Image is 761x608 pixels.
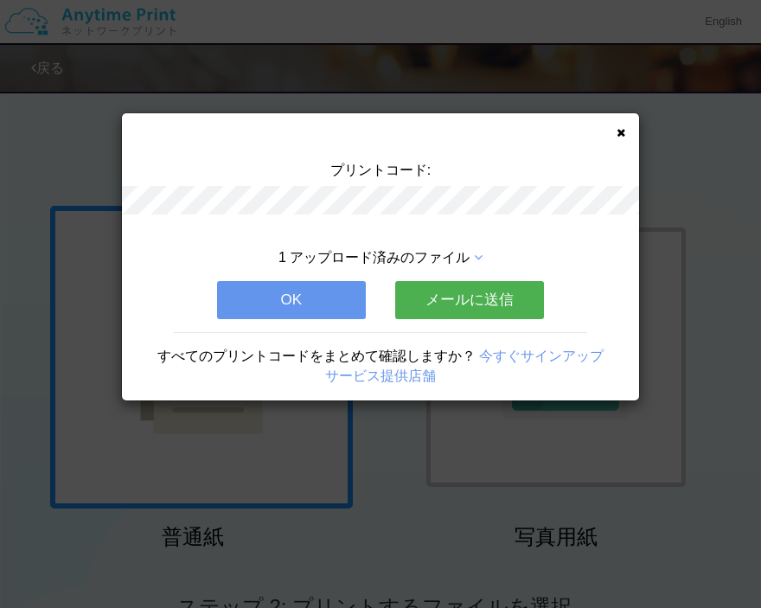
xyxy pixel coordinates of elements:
[157,349,476,363] span: すべてのプリントコードをまとめて確認しますか？
[479,349,604,363] a: 今すぐサインアップ
[330,163,431,177] span: プリントコード:
[217,281,366,319] button: OK
[325,368,436,383] a: サービス提供店舗
[395,281,544,319] button: メールに送信
[278,250,470,265] span: 1 アップロード済みのファイル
